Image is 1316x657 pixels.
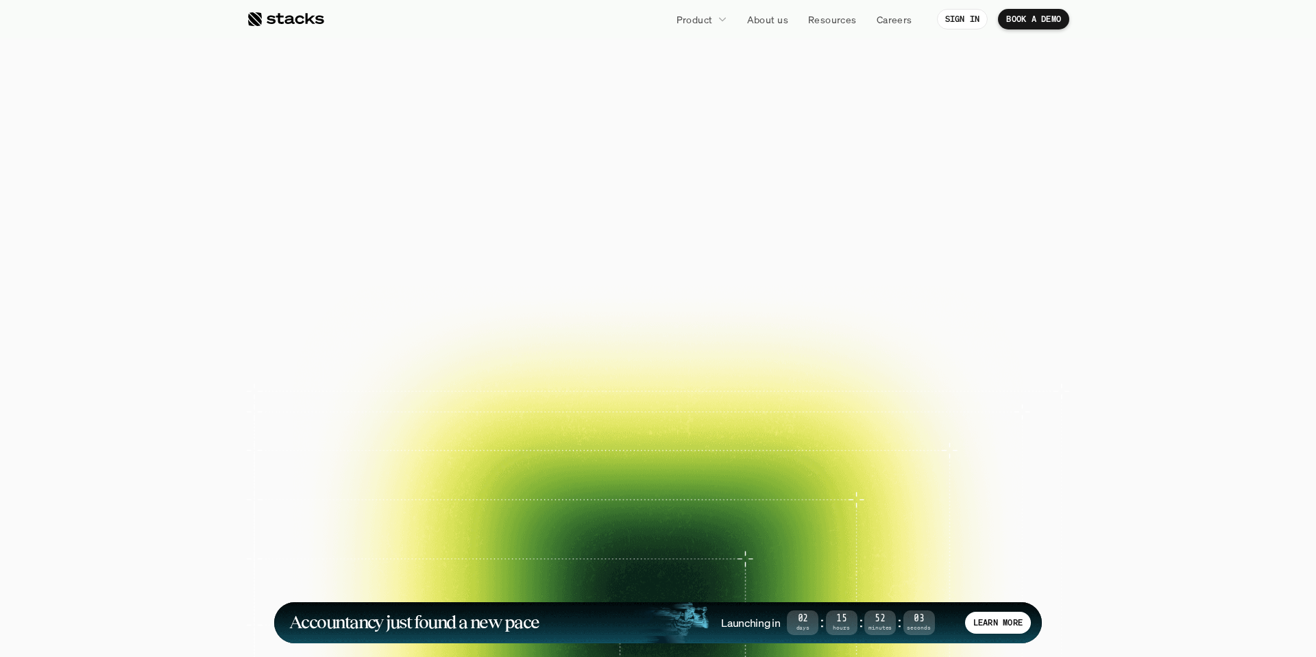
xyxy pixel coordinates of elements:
span: Reimagined. [487,145,829,206]
a: EXPLORE PRODUCT [647,289,801,323]
p: Careers [877,12,912,27]
a: BOOK A DEMO [998,9,1069,29]
p: EXPLORE PRODUCT [671,296,777,316]
a: About us [739,7,796,32]
p: BOOK A DEMO [539,296,616,316]
a: Case study [320,348,405,408]
strong: : [818,615,825,630]
a: Case study [419,348,504,408]
h4: Launching in [721,615,780,630]
p: BOOK A DEMO [1006,14,1061,24]
span: Minutes [864,625,896,630]
h2: Case study [447,464,483,472]
a: BOOK A DEMO [515,289,640,323]
h2: Case study [348,393,385,401]
span: 15 [826,615,857,623]
p: and more [911,434,996,445]
a: Case study [714,348,799,408]
span: close. [767,83,918,145]
h2: Case study [545,464,581,472]
span: financial [519,83,755,145]
p: Close your books faster, smarter, and risk-free with Stacks, the AI tool for accounting teams. [487,222,829,264]
span: 02 [787,615,818,623]
a: Accountancy just found a new paceLaunching in02Days:15Hours:52Minutes:03SecondsLEARN MORE [274,602,1042,643]
a: Resources [800,7,865,32]
span: Seconds [903,625,935,630]
span: 52 [864,615,896,623]
span: 03 [903,615,935,623]
span: Days [787,625,818,630]
a: Case study [419,418,504,478]
p: Resources [808,12,857,27]
span: The [399,83,508,145]
h2: Case study [742,393,779,401]
h2: Case study [447,393,483,401]
p: LEARN MORE [973,618,1023,628]
p: Product [677,12,713,27]
a: SIGN IN [937,9,988,29]
a: Case study [517,418,602,478]
p: About us [747,12,788,27]
h1: Accountancy just found a new pace [289,615,539,630]
strong: : [896,615,903,630]
strong: : [857,615,864,630]
p: SIGN IN [945,14,980,24]
span: Hours [826,625,857,630]
a: Careers [868,7,921,32]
